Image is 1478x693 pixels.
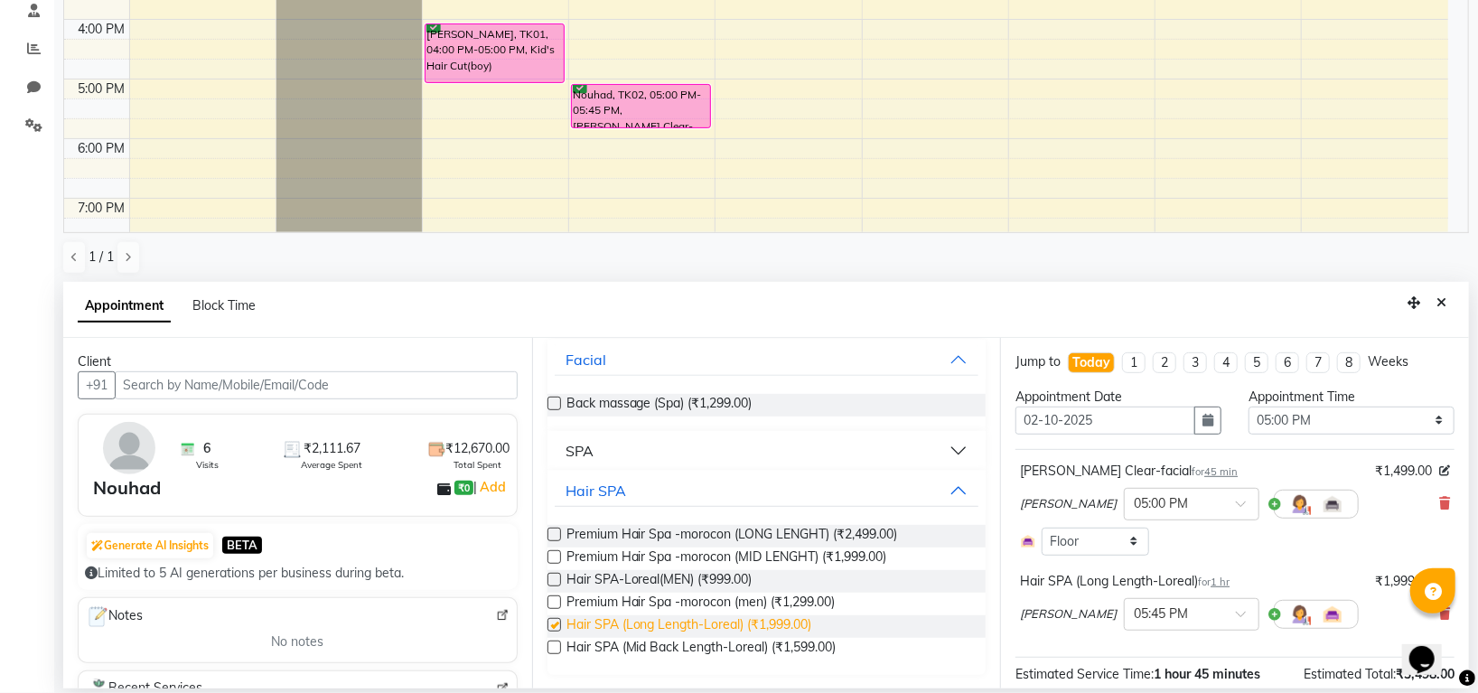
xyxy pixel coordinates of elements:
img: avatar [103,422,155,474]
img: Hairdresser.png [1289,493,1311,515]
span: ₹1,499.00 [1375,462,1432,481]
span: Visits [196,458,219,472]
input: yyyy-mm-dd [1015,407,1195,435]
button: Hair SPA [555,474,979,507]
div: Weeks [1368,352,1408,371]
div: 4:00 PM [75,20,129,39]
div: Limited to 5 AI generations per business during beta. [85,564,510,583]
div: Today [1072,353,1110,372]
li: 3 [1183,352,1207,373]
div: Facial [566,349,606,370]
span: 6 [203,439,210,458]
li: 7 [1306,352,1330,373]
div: Appointment Time [1249,388,1455,407]
span: Premium Hair Spa -morocon (MID LENGHT) (₹1,999.00) [566,548,887,570]
span: [PERSON_NAME] [1020,605,1117,623]
img: Interior.png [1322,604,1343,625]
span: ₹12,670.00 [445,439,510,458]
div: Hair SPA [566,480,626,501]
iframe: chat widget [1402,621,1460,675]
span: Estimated Service Time: [1015,666,1154,682]
img: Hairdresser.png [1289,604,1311,625]
div: Jump to [1015,352,1061,371]
button: SPA [555,435,979,467]
span: No notes [271,632,323,651]
span: 1 hr [1211,576,1230,588]
li: 4 [1214,352,1238,373]
button: Generate AI Insights [87,533,213,558]
a: Add [477,476,509,498]
div: 7:00 PM [75,199,129,218]
span: ₹0 [454,481,473,495]
div: Client [78,352,518,371]
button: Close [1428,289,1455,317]
span: Premium Hair Spa -morocon (LONG LENGHT) (₹2,499.00) [566,525,898,548]
span: Hair SPA (Long Length-Loreal) (₹1,999.00) [566,615,812,638]
div: Nouhad [93,474,161,501]
span: [PERSON_NAME] [1020,495,1117,513]
span: ₹2,111.67 [304,439,360,458]
li: 5 [1245,352,1268,373]
span: Premium Hair Spa -morocon (men) (₹1,299.00) [566,593,836,615]
img: Interior.png [1322,493,1343,515]
span: 1 / 1 [89,248,114,267]
small: for [1198,576,1230,588]
span: Block Time [192,297,256,314]
button: +91 [78,371,116,399]
span: Hair SPA-Loreal(MEN) (₹999.00) [566,570,753,593]
button: Facial [555,343,979,376]
div: Nouhad, TK02, 05:00 PM-05:45 PM, [PERSON_NAME] Clear-facial [572,85,710,127]
input: Search by Name/Mobile/Email/Code [115,371,518,399]
li: 8 [1337,352,1361,373]
span: Notes [86,605,143,629]
img: Interior.png [1020,533,1036,549]
div: 5:00 PM [75,80,129,98]
span: Estimated Total: [1304,666,1396,682]
div: [PERSON_NAME] Clear-facial [1020,462,1238,481]
span: Hair SPA (Mid Back Length-Loreal) (₹1,599.00) [566,638,837,660]
div: 6:00 PM [75,139,129,158]
span: 1 hour 45 minutes [1154,666,1260,682]
i: Edit price [1439,465,1450,476]
li: 1 [1122,352,1146,373]
div: [PERSON_NAME], TK01, 04:00 PM-05:00 PM, Kid's Hair Cut(boy) [426,24,564,82]
div: SPA [566,440,594,462]
li: 6 [1276,352,1299,373]
span: Appointment [78,290,171,323]
span: ₹1,999.00 [1375,572,1432,591]
li: 2 [1153,352,1176,373]
span: | [473,476,509,498]
div: Hair SPA (Long Length-Loreal) [1020,572,1230,591]
span: Average Spent [301,458,362,472]
span: Total Spent [454,458,501,472]
span: ₹3,498.00 [1396,666,1455,682]
span: BETA [222,537,262,554]
span: Back massage (Spa) (₹1,299.00) [566,394,753,417]
div: Appointment Date [1015,388,1221,407]
span: 45 min [1204,465,1238,478]
small: for [1192,465,1238,478]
